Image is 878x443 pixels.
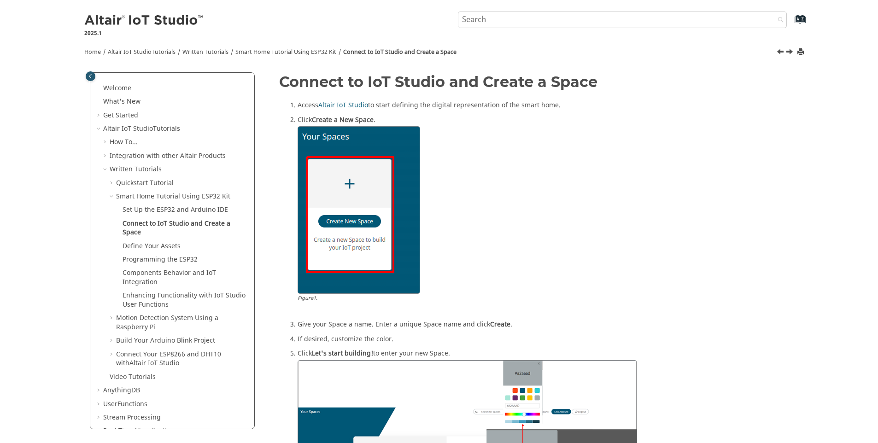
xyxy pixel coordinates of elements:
[298,126,420,294] img: space_create_new.png
[103,385,140,395] a: AnythingDB
[123,291,246,309] a: Enhancing Functionality with IoT Studio User Functions
[103,426,175,436] a: Real Time Visualization
[116,350,221,368] a: Connect Your ESP8266 and DHT10 withAltair IoT Studio
[312,115,374,125] span: Create a New Space
[343,48,457,56] a: Connect to IoT Studio and Create a Space
[279,74,788,90] h1: Connect to IoT Studio and Create a Space
[766,12,791,29] button: Search
[298,113,375,125] span: Click .
[780,19,801,29] a: Go to index terms page
[103,83,131,93] a: Welcome
[298,332,393,344] span: If desired, customize the color.
[96,386,103,395] span: Expand AnythingDB
[298,99,561,110] span: Access to start defining the digital representation of the smart home.
[70,40,808,61] nav: Tools
[86,71,95,81] button: Toggle publishing table of content
[103,111,138,120] a: Get Started
[778,47,785,58] a: Previous topic: Set Up the ESP32 and Arduino IDE
[123,205,228,215] a: Set Up the ESP32 and Arduino IDE
[102,165,110,174] span: Collapse Written Tutorials
[103,124,153,134] span: Altair IoT Studio
[117,399,147,409] span: Functions
[96,111,103,120] span: Expand Get Started
[103,124,180,134] a: Altair IoT StudioTutorials
[96,124,103,134] span: Collapse Altair IoT StudioTutorials
[109,192,116,201] span: Collapse Smart Home Tutorial Using ESP32 Kit
[458,12,787,28] input: Search query
[84,13,205,28] img: Altair IoT Studio
[182,48,228,56] a: Written Tutorials
[110,137,138,147] a: How To...
[298,347,450,358] span: Click to enter your new Space.
[123,219,230,238] a: Connect to IoT Studio and Create a Space
[298,294,317,302] span: Figure
[116,336,215,345] a: Build Your Arduino Blink Project
[123,255,198,264] a: Programming the ESP32
[96,413,103,422] span: Expand Stream Processing
[109,350,116,359] span: Expand Connect Your ESP8266 and DHT10 withAltair IoT Studio
[96,426,103,436] span: Expand Real Time Visualization
[110,372,156,382] a: Video Tutorials
[123,241,181,251] a: Define Your Assets
[103,399,147,409] a: UserFunctions
[102,138,110,147] span: Expand How To...
[116,192,230,201] a: Smart Home Tutorial Using ESP32 Kit
[490,320,510,329] span: Create
[316,294,317,302] span: .
[108,48,152,56] span: Altair IoT Studio
[787,47,794,58] a: Next topic: Define Your Assets
[103,97,140,106] a: What's New
[318,100,368,110] a: Altair IoT Studio
[84,48,101,56] a: Home
[109,314,116,323] span: Expand Motion Detection System Using a Raspberry Pi
[84,29,205,37] p: 2025.1
[102,152,110,161] span: Expand Integration with other Altair Products
[298,318,512,329] span: Give your Space a name. Enter a unique Space name and click .
[798,46,805,58] button: Print this page
[108,48,176,56] a: Altair IoT StudioTutorials
[313,294,316,302] span: 1
[109,179,116,188] span: Expand Quickstart Tutorial
[116,313,218,332] a: Motion Detection System Using a Raspberry Pi
[116,178,174,188] a: Quickstart Tutorial
[103,413,161,422] a: Stream Processing
[312,349,373,358] span: Let's start building!
[96,400,103,409] span: Expand UserFunctions
[110,164,162,174] a: Written Tutorials
[129,358,179,368] span: Altair IoT Studio
[109,336,116,345] span: Expand Build Your Arduino Blink Project
[235,48,336,56] a: Smart Home Tutorial Using ESP32 Kit
[110,151,226,161] a: Integration with other Altair Products
[123,268,216,287] a: Components Behavior and IoT Integration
